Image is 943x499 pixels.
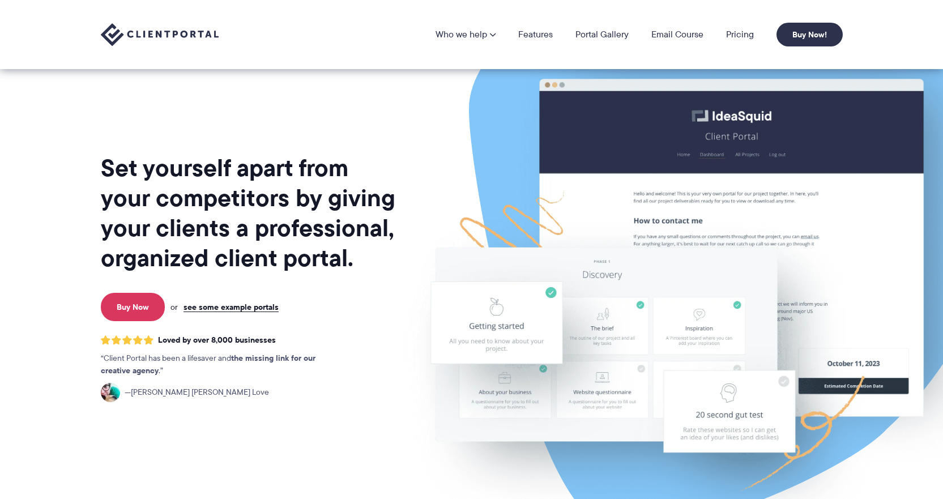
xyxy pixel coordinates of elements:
[436,30,496,39] a: Who we help
[184,302,279,312] a: see some example portals
[651,30,703,39] a: Email Course
[518,30,553,39] a: Features
[158,335,276,345] span: Loved by over 8,000 businesses
[776,23,843,46] a: Buy Now!
[101,153,398,273] h1: Set yourself apart from your competitors by giving your clients a professional, organized client ...
[575,30,629,39] a: Portal Gallery
[170,302,178,312] span: or
[101,293,165,321] a: Buy Now
[125,386,269,399] span: [PERSON_NAME] [PERSON_NAME] Love
[101,352,315,377] strong: the missing link for our creative agency
[726,30,754,39] a: Pricing
[101,352,339,377] p: Client Portal has been a lifesaver and .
